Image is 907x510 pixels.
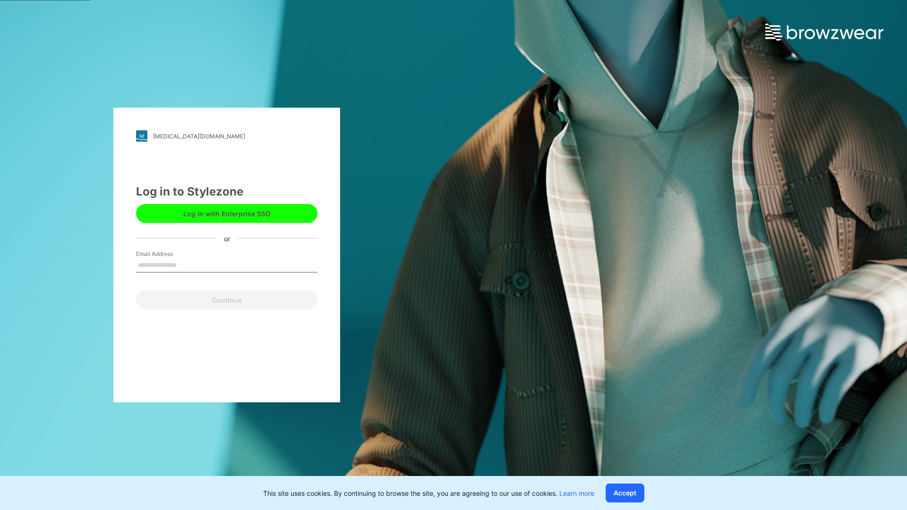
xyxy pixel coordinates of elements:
[136,204,317,223] button: Log in with Enterprise SSO
[263,488,594,498] p: This site uses cookies. By continuing to browse the site, you are agreeing to our use of cookies.
[765,24,883,41] img: browzwear-logo.e42bd6dac1945053ebaf764b6aa21510.svg
[136,183,317,200] div: Log in to Stylezone
[216,233,238,243] div: or
[136,130,147,142] img: stylezone-logo.562084cfcfab977791bfbf7441f1a819.svg
[136,250,202,258] label: Email Address
[606,484,644,502] button: Accept
[559,489,594,497] a: Learn more
[153,133,245,140] div: [MEDICAL_DATA][DOMAIN_NAME]
[136,130,317,142] a: [MEDICAL_DATA][DOMAIN_NAME]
